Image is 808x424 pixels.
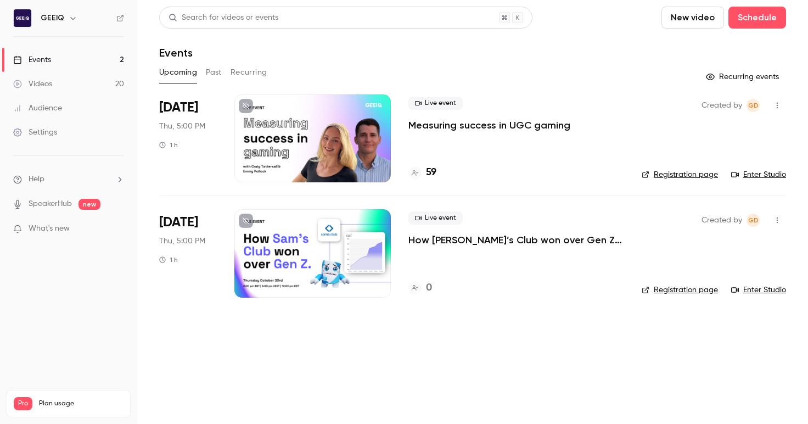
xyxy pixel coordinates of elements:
span: What's new [29,223,70,235]
div: Events [13,54,51,65]
span: Plan usage [39,399,124,408]
span: GD [748,214,759,227]
a: Measuring success in UGC gaming [408,119,570,132]
a: Registration page [642,284,718,295]
span: [DATE] [159,99,198,116]
div: Oct 23 Thu, 5:00 PM (Europe/London) [159,209,217,297]
span: Giovanna Demopoulos [747,214,760,227]
span: Giovanna Demopoulos [747,99,760,112]
h6: GEEIQ [41,13,64,24]
button: New video [661,7,724,29]
div: Settings [13,127,57,138]
li: help-dropdown-opener [13,174,124,185]
span: Created by [702,214,742,227]
span: Live event [408,97,463,110]
button: Upcoming [159,64,197,81]
button: Recurring [231,64,267,81]
div: Oct 9 Thu, 5:00 PM (Europe/London) [159,94,217,182]
span: Help [29,174,44,185]
h4: 59 [426,165,436,180]
span: new [78,199,100,210]
span: Live event [408,211,463,225]
h1: Events [159,46,193,59]
div: Audience [13,103,62,114]
span: Thu, 5:00 PM [159,236,205,247]
div: Videos [13,79,52,90]
a: 0 [408,281,432,295]
button: Schedule [728,7,786,29]
img: GEEIQ [14,9,31,27]
span: Thu, 5:00 PM [159,121,205,132]
a: How [PERSON_NAME]’s Club won over Gen Z & Alpha [408,233,624,247]
div: Search for videos or events [169,12,278,24]
span: Created by [702,99,742,112]
div: 1 h [159,141,178,149]
a: SpeakerHub [29,198,72,210]
span: [DATE] [159,214,198,231]
a: 59 [408,165,436,180]
button: Past [206,64,222,81]
a: Enter Studio [731,284,786,295]
h4: 0 [426,281,432,295]
a: Registration page [642,169,718,180]
button: Recurring events [701,68,786,86]
iframe: Noticeable Trigger [111,224,124,234]
div: 1 h [159,255,178,264]
a: Enter Studio [731,169,786,180]
span: GD [748,99,759,112]
span: Pro [14,397,32,410]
